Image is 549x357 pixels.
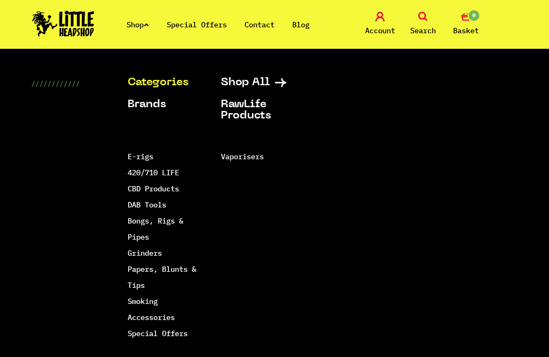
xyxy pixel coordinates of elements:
a: Categories [128,77,205,88]
a: Blog [292,20,309,29]
a: CBD Products [128,184,179,194]
a: Special Offers [128,329,188,338]
a: Bongs, Rigs & Pipes [128,216,183,242]
a: DAB Tools [128,200,166,210]
a: RawLife Products [221,99,298,122]
span: Basket [453,24,479,37]
a: Vaporisers [221,152,264,161]
span: Search [410,24,436,37]
a: Smoking Accessories [128,296,175,322]
span: 0 [468,9,480,22]
a: 420/710 LIFE [128,168,179,177]
img: Little Head Shop Logo [32,11,94,36]
a: Shop All [221,77,298,88]
a: Special Offers [167,20,227,29]
a: Contact [244,20,274,29]
a: Grinders [128,248,162,258]
a: Brands [128,99,205,110]
a: E-rigs [128,152,153,161]
a: Papers, Blunts & Tips [128,264,196,290]
a: Shop [127,20,149,29]
span: Account [365,24,395,37]
a: 0 Basket [447,12,485,37]
a: Search [404,12,442,37]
